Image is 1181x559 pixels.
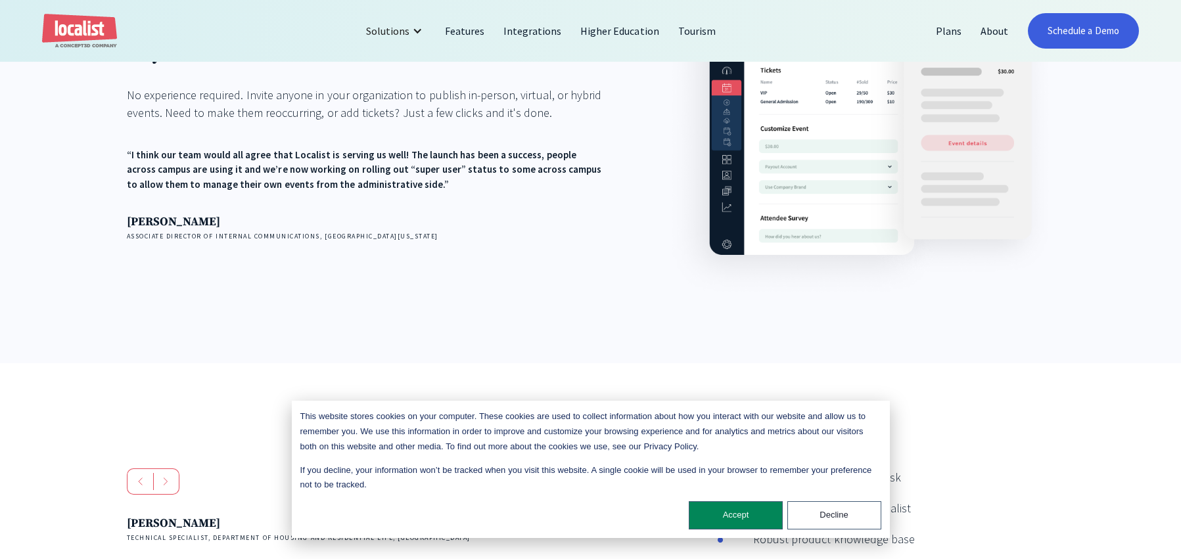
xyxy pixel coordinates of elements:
[127,214,220,229] strong: [PERSON_NAME]
[494,15,571,47] a: Integrations
[127,468,154,495] div: previous slide
[127,231,605,241] h4: Associate Director of Internal Communications, [GEOGRAPHIC_DATA][US_STATE]
[356,15,436,47] div: Solutions
[724,530,915,548] div: Robust product knowledge base
[300,409,881,454] p: This website stores cookies on your computer. These cookies are used to collect information about...
[971,15,1018,47] a: About
[366,23,409,39] div: Solutions
[153,468,179,495] div: next slide
[42,14,117,49] a: home
[927,15,971,47] a: Plans
[669,15,726,47] a: Tourism
[571,15,669,47] a: Higher Education
[127,533,507,543] h4: Technical Specialist, Department of Housing and Residential Life, [GEOGRAPHIC_DATA]
[689,501,783,529] button: Accept
[787,501,881,529] button: Decline
[127,86,605,122] div: No experience required. Invite anyone in your organization to publish in-person, virtual, or hybr...
[1028,13,1139,49] a: Schedule a Demo
[127,516,220,531] strong: [PERSON_NAME]
[127,148,605,192] div: “I think our team would all agree that Localist is serving us well! The launch has been a success...
[300,463,881,493] p: If you decline, your information won’t be tracked when you visit this website. A single cookie wi...
[292,401,890,538] div: Cookie banner
[436,15,494,47] a: Features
